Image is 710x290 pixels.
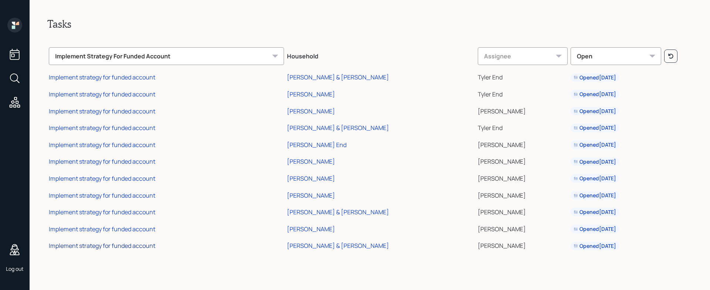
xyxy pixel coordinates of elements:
[476,236,569,253] td: [PERSON_NAME]
[574,242,616,250] div: Opened [DATE]
[287,174,335,182] div: [PERSON_NAME]
[574,74,616,81] div: Opened [DATE]
[476,85,569,102] td: Tyler End
[49,47,284,65] div: Implement Strategy For Funded Account
[574,225,616,233] div: Opened [DATE]
[49,124,155,132] div: Implement strategy for funded account
[574,91,616,98] div: Opened [DATE]
[49,157,155,166] div: Implement strategy for funded account
[574,158,616,166] div: Opened [DATE]
[47,18,692,30] h2: Tasks
[287,225,335,233] div: [PERSON_NAME]
[476,68,569,85] td: Tyler End
[287,141,346,149] div: [PERSON_NAME] End
[49,208,155,216] div: Implement strategy for funded account
[49,107,155,115] div: Implement strategy for funded account
[285,42,476,68] th: Household
[287,124,389,132] div: [PERSON_NAME] & [PERSON_NAME]
[476,169,569,186] td: [PERSON_NAME]
[476,102,569,119] td: [PERSON_NAME]
[476,186,569,203] td: [PERSON_NAME]
[49,225,155,233] div: Implement strategy for funded account
[574,141,616,149] div: Opened [DATE]
[574,108,616,115] div: Opened [DATE]
[287,90,335,98] div: [PERSON_NAME]
[287,73,389,81] div: [PERSON_NAME] & [PERSON_NAME]
[478,47,568,65] div: Assignee
[476,152,569,169] td: [PERSON_NAME]
[287,191,335,199] div: [PERSON_NAME]
[287,157,335,166] div: [PERSON_NAME]
[287,242,389,250] div: [PERSON_NAME] & [PERSON_NAME]
[574,192,616,199] div: Opened [DATE]
[49,242,155,250] div: Implement strategy for funded account
[476,118,569,135] td: Tyler End
[49,73,155,81] div: Implement strategy for funded account
[49,141,155,149] div: Implement strategy for funded account
[476,202,569,219] td: [PERSON_NAME]
[49,191,155,199] div: Implement strategy for funded account
[49,174,155,182] div: Implement strategy for funded account
[574,208,616,216] div: Opened [DATE]
[574,175,616,182] div: Opened [DATE]
[476,219,569,236] td: [PERSON_NAME]
[574,124,616,132] div: Opened [DATE]
[49,90,155,98] div: Implement strategy for funded account
[287,107,335,115] div: [PERSON_NAME]
[6,265,24,272] div: Log out
[287,208,389,216] div: [PERSON_NAME] & [PERSON_NAME]
[571,47,661,65] div: Open
[476,135,569,152] td: [PERSON_NAME]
